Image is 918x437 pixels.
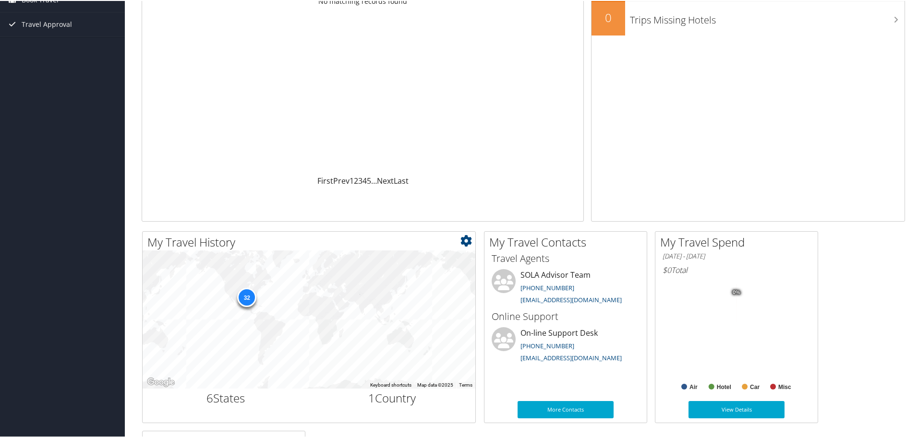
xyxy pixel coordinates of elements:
h3: Travel Agents [492,251,640,264]
a: 0Trips Missing Hotels [592,1,905,35]
a: Next [377,175,394,185]
h2: Country [316,389,469,405]
a: Last [394,175,409,185]
tspan: 0% [733,289,740,295]
h3: Trips Missing Hotels [630,8,905,26]
a: [EMAIL_ADDRESS][DOMAIN_NAME] [520,295,622,303]
text: Misc [778,383,791,390]
button: Keyboard shortcuts [370,381,411,388]
img: Google [145,375,177,388]
a: Open this area in Google Maps (opens a new window) [145,375,177,388]
a: 5 [367,175,371,185]
span: 6 [206,389,213,405]
a: Terms (opens in new tab) [459,381,472,387]
a: Prev [333,175,350,185]
h6: [DATE] - [DATE] [663,251,810,260]
div: 32 [237,287,256,306]
span: … [371,175,377,185]
span: Map data ©2025 [417,381,453,387]
h2: My Travel Spend [660,233,818,249]
a: 1 [350,175,354,185]
a: 3 [358,175,362,185]
text: Hotel [717,383,731,390]
text: Air [689,383,698,390]
a: 2 [354,175,358,185]
span: 1 [368,389,375,405]
a: 4 [362,175,367,185]
h6: Total [663,264,810,274]
a: [EMAIL_ADDRESS][DOMAIN_NAME] [520,353,622,361]
h2: States [150,389,302,405]
a: First [317,175,333,185]
a: View Details [688,400,785,417]
a: More Contacts [518,400,614,417]
h3: Online Support [492,309,640,322]
a: [PHONE_NUMBER] [520,341,574,349]
li: On-line Support Desk [487,326,644,366]
text: Car [750,383,760,390]
li: SOLA Advisor Team [487,268,644,307]
h2: My Travel History [147,233,475,249]
h2: My Travel Contacts [489,233,647,249]
h2: 0 [592,9,625,25]
span: $0 [663,264,671,274]
span: Travel Approval [22,12,72,35]
a: [PHONE_NUMBER] [520,283,574,291]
